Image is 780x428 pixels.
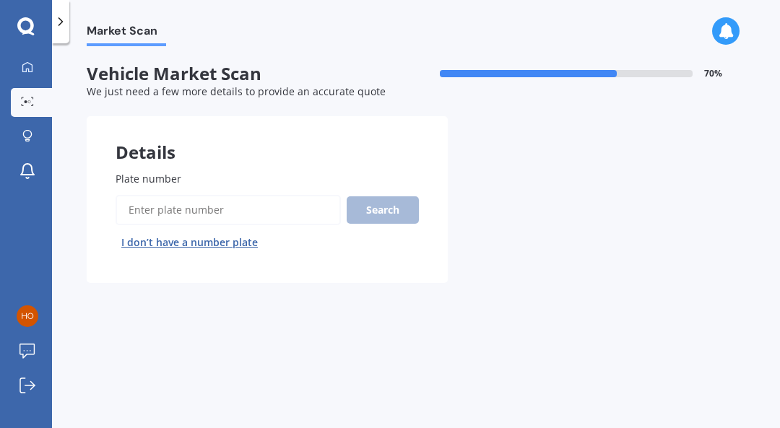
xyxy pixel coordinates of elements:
[116,231,264,254] button: I don’t have a number plate
[116,172,181,185] span: Plate number
[87,64,416,84] span: Vehicle Market Scan
[17,305,38,327] img: c91b6a00b16f5ce0c140175ad7701a46
[116,195,341,225] input: Enter plate number
[87,24,166,43] span: Market Scan
[87,84,386,98] span: We just need a few more details to provide an accurate quote
[704,69,722,79] span: 70 %
[87,116,448,160] div: Details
